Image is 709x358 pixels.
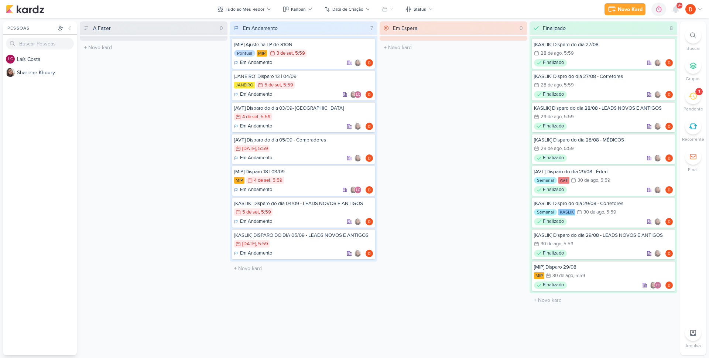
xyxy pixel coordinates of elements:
li: Ctrl + F [680,27,706,52]
div: 0 [217,24,226,32]
img: Diego Lima | TAGAWA [665,154,673,162]
div: 30 de ago [541,242,561,246]
p: Finalizado [543,282,564,289]
div: Responsável: Diego Lima | TAGAWA [665,250,673,257]
div: KASLIK [558,209,575,215]
div: Colaboradores: Sharlene Khoury [354,59,363,67]
img: Diego Lima | TAGAWA [366,59,373,67]
div: [AVT] Disparo do dia 29/08 - Éden [534,168,673,175]
img: Diego Lima | TAGAWA [366,186,373,194]
div: Novo Kard [618,6,643,13]
p: LC [8,57,13,61]
div: 1 [698,89,700,95]
div: , 5:59 [293,51,305,56]
img: Sharlene Khoury [354,154,362,162]
p: Em Andamento [240,123,272,130]
p: LC [656,284,660,287]
div: 29 de ago [541,146,562,151]
div: 28 de ago [541,83,562,88]
div: 4 de set [254,178,270,183]
div: Colaboradores: Sharlene Khoury [354,250,363,257]
div: Em Andamento [234,250,272,257]
div: 4 de set [242,115,258,119]
img: Sharlene Khoury [354,250,362,257]
div: Finalizado [543,24,566,32]
p: Pendente [684,106,703,112]
img: Diego Lima | TAGAWA [665,123,673,130]
img: Diego Lima | TAGAWA [665,282,673,289]
img: Diego Lima | TAGAWA [366,123,373,130]
div: Finalizado [534,123,567,130]
div: Finalizado [534,218,567,225]
div: Responsável: Diego Lima | TAGAWA [366,250,373,257]
div: Responsável: Diego Lima | TAGAWA [366,59,373,67]
div: MIP [534,272,544,279]
div: Laís Costa [6,55,15,64]
div: 3 de set [277,51,293,56]
div: Colaboradores: Sharlene Khoury [654,186,663,194]
div: Finalizado [534,186,567,194]
div: , 5:59 [562,51,574,56]
img: Sharlene Khoury [350,91,357,98]
div: Em Andamento [234,123,272,130]
div: Colaboradores: Sharlene Khoury [654,218,663,225]
p: Arquivo [685,342,701,349]
div: [KASLIK] Disparo do dia 29/08 - LEADS NOVOS E ANTIGOS [534,232,673,239]
div: Responsável: Diego Lima | TAGAWA [366,186,373,194]
div: 28 de ago [541,51,562,56]
input: + Novo kard [231,263,376,274]
p: LC [356,93,360,97]
div: [DATE] [242,146,256,151]
div: 0 [517,24,526,32]
div: [KASLIK] DISPARO DO DIA 05/09 - LEADS NOVOS E ANTIGOS [234,232,373,239]
div: AVT [558,177,569,184]
div: Colaboradores: Sharlene Khoury, Laís Costa [650,282,663,289]
div: Finalizado [534,154,567,162]
img: Sharlene Khoury [654,59,661,67]
div: 30 de ago [578,178,598,183]
div: Pontual [234,50,255,57]
p: Em Andamento [240,154,272,162]
input: Buscar Pessoas [6,38,74,50]
div: , 5:59 [256,242,268,246]
p: Finalizado [543,154,564,162]
p: Em Andamento [240,59,272,67]
div: , 5:59 [562,83,574,88]
img: Diego Lima | TAGAWA [685,4,696,14]
div: Responsável: Diego Lima | TAGAWA [665,123,673,130]
div: Colaboradores: Sharlene Khoury [654,59,663,67]
div: A Fazer [93,24,111,32]
p: Grupos [686,75,701,82]
div: Responsável: Diego Lima | TAGAWA [366,154,373,162]
p: Em Andamento [240,186,272,194]
div: Colaboradores: Sharlene Khoury [654,91,663,98]
div: MIP [257,50,267,57]
div: Em Andamento [234,154,272,162]
div: Laís Costa [354,91,362,98]
div: , 5:59 [561,242,573,246]
div: KASLIK] Disparo do dia 28/08 - LEADS NOVOS E ANTIGOS [534,105,673,112]
div: [MIP] Ajuste na LP de S1ON [234,41,373,48]
div: , 5:59 [562,115,574,119]
img: Sharlene Khoury [654,154,661,162]
div: Em Espera [393,24,417,32]
div: Finalizado [534,250,567,257]
p: Finalizado [543,123,564,130]
p: Finalizado [543,218,564,225]
div: [AVT] Disparo do dia 05/09 - Compradores [234,137,373,143]
img: Diego Lima | TAGAWA [665,59,673,67]
div: Laís Costa [654,282,661,289]
div: [DATE] [242,242,256,246]
div: Semanal [534,177,557,184]
div: 8 [667,24,676,32]
div: , 5:59 [604,210,616,215]
img: Diego Lima | TAGAWA [665,250,673,257]
img: Sharlene Khoury [350,186,357,194]
button: Novo Kard [604,3,645,15]
div: [JANEIRO] Disparo 13 | 04/09 [234,73,373,80]
p: Em Andamento [240,218,272,225]
div: , 5:59 [573,273,585,278]
div: 5 de set [264,83,281,88]
div: , 5:59 [562,146,574,151]
div: [KASLIK] Dispro do dia 29/08 - Corretores [534,200,673,207]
